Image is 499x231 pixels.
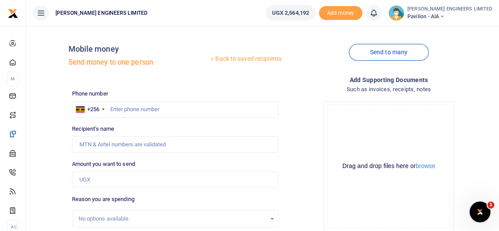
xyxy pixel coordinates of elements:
[8,10,18,16] a: logo-small logo-large logo-large
[8,8,18,19] img: logo-small
[72,195,135,204] label: Reason you are spending
[87,105,99,114] div: +256
[286,85,492,94] h4: Such as invoices, receipts, notes
[52,9,151,17] span: [PERSON_NAME] ENGINEERS LIMITED
[407,13,492,20] span: Pavilion - AIA
[319,9,362,16] a: Add money
[79,214,266,223] div: No options available.
[319,6,362,20] span: Add money
[407,6,492,13] small: [PERSON_NAME] ENGINEERS LIMITED
[328,162,450,170] div: Drag and drop files here or
[388,5,492,21] a: profile-user [PERSON_NAME] ENGINEERS LIMITED Pavilion - AIA
[72,172,279,188] input: UGX
[286,75,492,85] h4: Add supporting Documents
[72,160,135,168] label: Amount you want to send
[349,44,429,61] a: Send to many
[469,201,490,222] iframe: Intercom live chat
[266,5,315,21] a: UGX 2,564,192
[319,6,362,20] li: Toup your wallet
[388,5,404,21] img: profile-user
[69,44,209,54] h4: Mobile money
[72,125,115,133] label: Recipient's name
[209,51,282,67] a: Back to saved recipients
[272,9,309,17] span: UGX 2,564,192
[7,72,19,86] li: M
[416,163,435,169] button: browse
[69,58,209,67] h5: Send money to one person
[487,201,494,208] span: 1
[72,89,108,98] label: Phone number
[72,102,107,117] div: Uganda: +256
[72,101,279,118] input: Enter phone number
[262,5,319,21] li: Wallet ballance
[72,136,279,153] input: MTN & Airtel numbers are validated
